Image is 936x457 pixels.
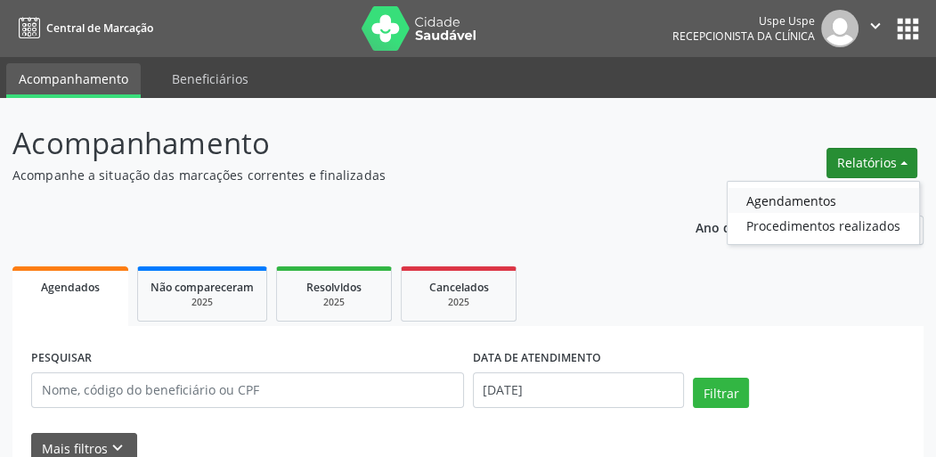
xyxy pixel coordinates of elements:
label: DATA DE ATENDIMENTO [473,345,601,372]
span: Recepcionista da clínica [672,29,815,44]
input: Nome, código do beneficiário ou CPF [31,372,464,408]
div: Uspe Uspe [672,13,815,29]
a: Procedimentos realizados [728,213,919,238]
i:  [866,16,885,36]
div: 2025 [151,296,254,309]
a: Beneficiários [159,63,261,94]
p: Acompanhamento [12,121,650,166]
span: Não compareceram [151,280,254,295]
a: Central de Marcação [12,13,153,43]
button: apps [892,13,924,45]
button: Relatórios [826,148,917,178]
input: Selecione um intervalo [473,372,685,408]
button:  [859,10,892,47]
ul: Relatórios [727,181,920,245]
span: Cancelados [429,280,489,295]
p: Ano de acompanhamento [696,216,853,238]
span: Agendados [41,280,100,295]
span: Resolvidos [306,280,362,295]
p: Acompanhe a situação das marcações correntes e finalizadas [12,166,650,184]
span: Central de Marcação [46,20,153,36]
button: Filtrar [693,378,749,408]
img: img [821,10,859,47]
a: Agendamentos [728,188,919,213]
label: PESQUISAR [31,345,92,372]
a: Acompanhamento [6,63,141,98]
div: 2025 [289,296,378,309]
div: 2025 [414,296,503,309]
